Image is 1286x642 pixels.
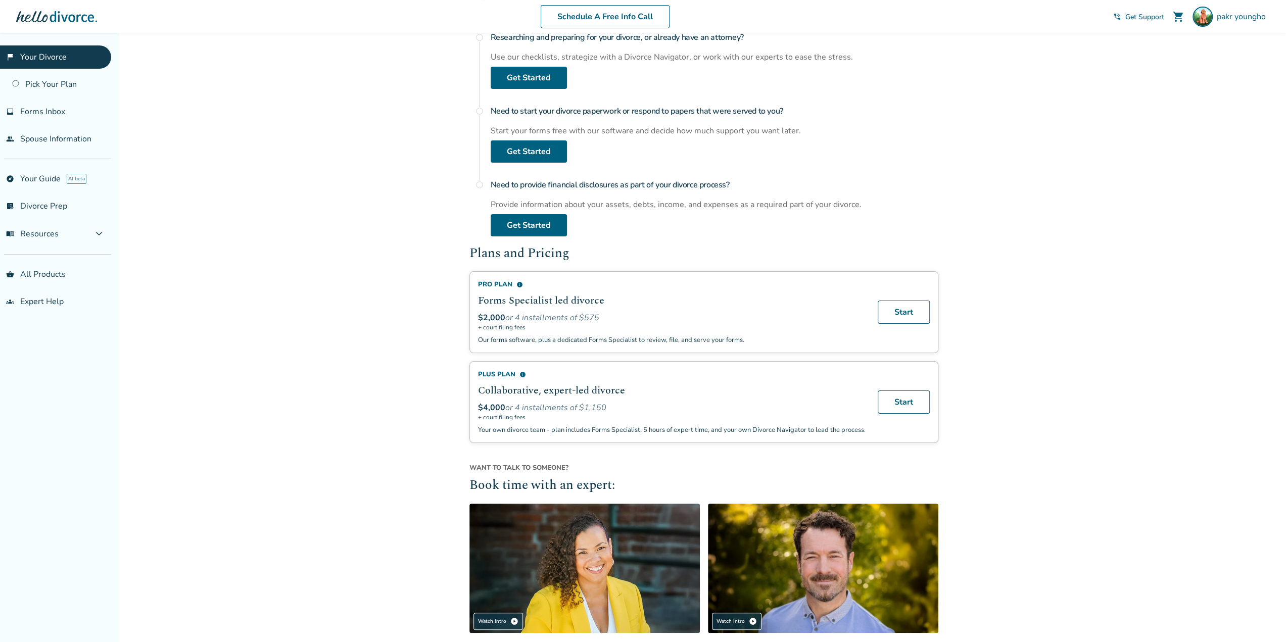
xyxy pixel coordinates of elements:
[516,281,523,288] span: info
[510,617,518,625] span: play_circle
[473,613,523,630] div: Watch Intro
[478,370,866,379] div: Plus Plan
[478,312,505,323] span: $2,000
[519,371,526,378] span: info
[478,312,866,323] div: or 4 installments of $575
[1113,13,1121,21] span: phone_in_talk
[491,67,567,89] a: Get Started
[469,463,938,472] span: Want to talk to someone?
[6,108,14,116] span: inbox
[478,293,866,308] h2: Forms Specialist led divorce
[478,323,866,331] span: + court filing fees
[1125,12,1164,22] span: Get Support
[708,504,938,633] img: John Duffy
[1217,11,1270,22] span: pakr youngho
[1235,594,1286,642] div: 채팅 위젯
[878,301,930,324] a: Start
[469,476,938,496] h2: Book time with an expert:
[491,140,567,163] a: Get Started
[478,425,866,434] p: Your own divorce team - plan includes Forms Specialist, 5 hours of expert time, and your own Divo...
[469,244,938,264] h2: Plans and Pricing
[6,53,14,61] span: flag_2
[6,175,14,183] span: explore
[878,390,930,414] a: Start
[541,5,670,28] a: Schedule A Free Info Call
[491,125,938,136] div: Start your forms free with our software and decide how much support you want later.
[475,107,484,115] span: radio_button_unchecked
[491,199,938,210] div: Provide information about your assets, debts, income, and expenses as a required part of your div...
[93,228,105,240] span: expand_more
[1193,7,1213,27] img: 박영호
[749,617,757,625] span: play_circle
[491,175,938,195] h4: Need to provide financial disclosures as part of your divorce process?
[1172,11,1184,23] span: shopping_cart
[6,228,59,239] span: Resources
[475,33,484,41] span: radio_button_unchecked
[469,504,700,633] img: Claudia Brown Coulter
[491,101,938,121] h4: Need to start your divorce paperwork or respond to papers that were served to you?
[478,402,505,413] span: $4,000
[475,181,484,189] span: radio_button_unchecked
[478,280,866,289] div: Pro Plan
[478,335,866,344] p: Our forms software, plus a dedicated Forms Specialist to review, file, and serve your forms.
[6,230,14,238] span: menu_book
[6,202,14,210] span: list_alt_check
[491,52,938,63] div: Use our checklists, strategize with a Divorce Navigator, or work with our experts to ease the str...
[6,135,14,143] span: people
[20,106,65,117] span: Forms Inbox
[1235,594,1286,642] iframe: Chat Widget
[1113,12,1164,22] a: phone_in_talkGet Support
[712,613,761,630] div: Watch Intro
[6,298,14,306] span: groups
[491,27,938,47] h4: Researching and preparing for your divorce, or already have an attorney?
[478,402,866,413] div: or 4 installments of $1,150
[478,383,866,398] h2: Collaborative, expert-led divorce
[478,413,866,421] span: + court filing fees
[67,174,86,184] span: AI beta
[6,270,14,278] span: shopping_basket
[491,214,567,236] a: Get Started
